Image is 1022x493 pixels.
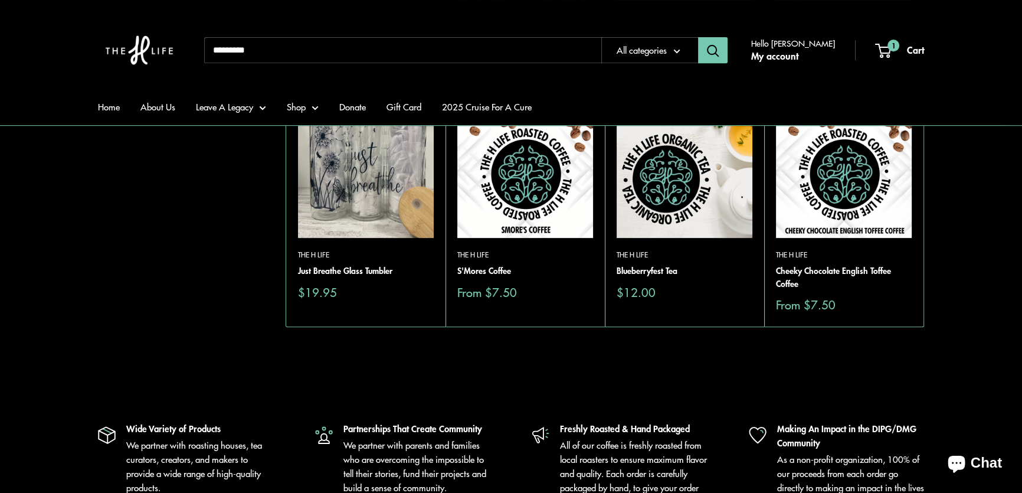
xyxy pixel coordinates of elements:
[876,41,924,59] a: 1 Cart
[776,265,912,290] a: Cheeky Chocolate English Toffee Coffee
[98,12,181,89] img: The H Life
[457,250,593,261] a: The H Life
[617,102,752,238] img: Blueberryfest
[196,99,266,115] a: Leave A Legacy
[617,286,656,298] span: $12.00
[776,102,912,238] img: Cheeky Chocolate English Toffee Coffee
[617,265,752,277] a: Blueberryfest Tea
[617,250,752,261] a: The H Life
[298,102,434,238] img: Just Breathe Glass Tumbler
[140,99,175,115] a: About Us
[751,35,835,51] span: Hello [PERSON_NAME]
[442,99,532,115] a: 2025 Cruise For A Cure
[339,99,366,115] a: Donate
[777,422,925,450] p: Making An Impact in the DIPG/DMG Community
[287,99,319,115] a: Shop
[751,47,798,65] a: My account
[776,299,836,311] span: From $7.50
[298,265,434,277] a: Just Breathe Glass Tumbler
[457,286,517,298] span: From $7.50
[887,40,899,51] span: 1
[126,422,274,436] p: Wide Variety of Products
[386,99,421,115] a: Gift Card
[776,250,912,261] a: The H Life
[698,37,728,63] button: Search
[560,422,707,436] p: Freshly Roasted & Hand Packaged
[457,102,593,238] a: S'Mores CoffeeS'Mores Coffee
[907,43,924,57] span: Cart
[298,102,434,238] a: Just Breathe Glass TumblerJust Breathe Glass Tumbler
[98,99,120,115] a: Home
[204,37,601,63] input: Search...
[343,422,491,436] p: Partnerships That Create Community
[298,286,337,298] span: $19.95
[457,102,593,238] img: S'Mores Coffee
[298,250,434,261] a: The H Life
[937,445,1013,484] inbox-online-store-chat: Shopify online store chat
[457,265,593,277] a: S'Mores Coffee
